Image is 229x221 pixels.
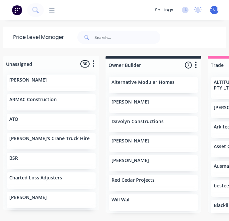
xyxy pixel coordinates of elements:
div: ATO [7,114,96,130]
span: 30 [80,60,90,67]
div: Davolyn Constructions [109,116,198,132]
p: [PERSON_NAME] [112,138,149,144]
div: Will Wal [109,194,198,211]
div: [PERSON_NAME] [7,75,96,91]
div: Charted Loss Adjusters [7,172,96,189]
p: ATO [9,116,18,122]
div: [PERSON_NAME] [109,97,198,113]
p: BSR [9,155,18,161]
p: [PERSON_NAME] [112,99,149,105]
img: Factory [12,5,22,15]
p: [PERSON_NAME] [112,158,149,163]
div: [PERSON_NAME] [109,155,198,171]
p: Charted Loss Adjusters [9,175,62,181]
div: [PERSON_NAME] [7,192,96,208]
div: [PERSON_NAME] [109,135,198,152]
p: [PERSON_NAME]'s Crane Truck Hire [9,136,90,141]
div: [PERSON_NAME]'s Crane Truck Hire [7,133,96,149]
div: Alternative Modular Homes [109,77,198,93]
div: settings [152,5,177,15]
p: [PERSON_NAME] [9,195,47,200]
div: Price Level Manager [3,27,64,48]
p: Will Wal [112,197,129,203]
div: ARMAC Construction [7,94,96,110]
input: Search... [95,31,160,44]
p: Red Cedar Projects [112,177,155,183]
p: Alternative Modular Homes [112,80,175,85]
div: Red Cedar Projects [109,175,198,191]
p: [PERSON_NAME] [9,77,47,83]
div: BSR [7,153,96,169]
div: Unassigned [5,61,32,68]
p: Davolyn Constructions [112,119,164,124]
p: ARMAC Construction [9,97,57,103]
